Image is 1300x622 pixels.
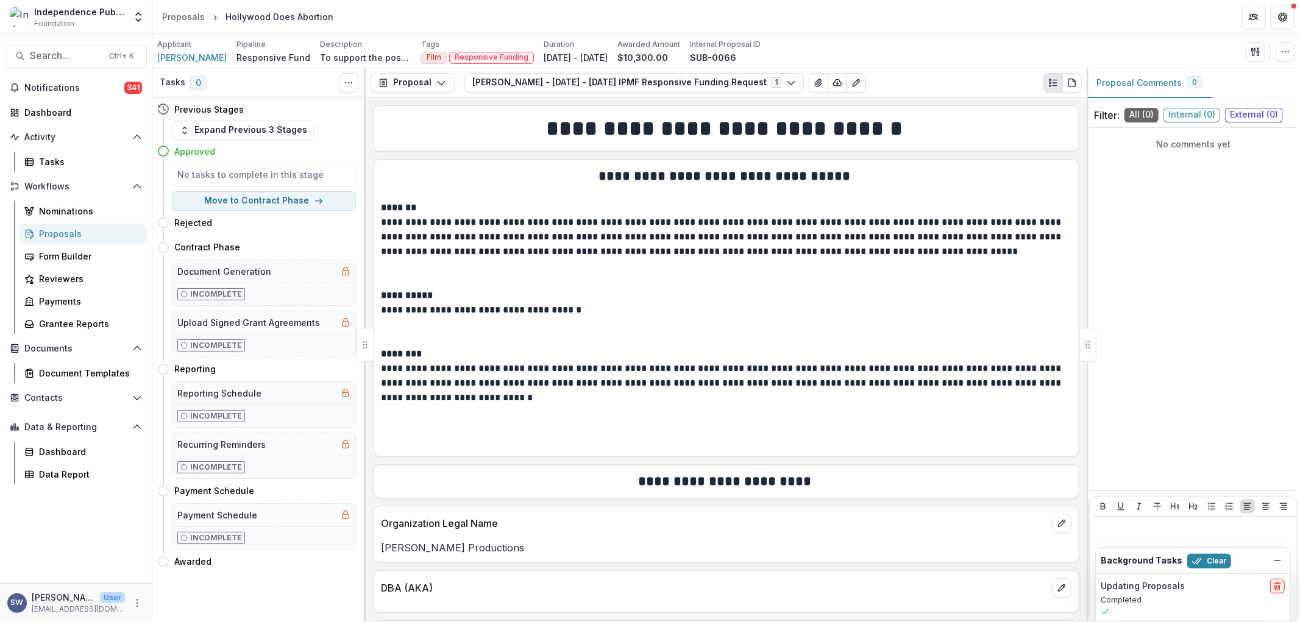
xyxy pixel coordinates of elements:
[1225,108,1283,122] span: External ( 0 )
[107,49,137,63] div: Ctrl + K
[1096,499,1110,514] button: Bold
[1150,499,1165,514] button: Strike
[20,246,147,266] a: Form Builder
[162,10,205,23] div: Proposals
[190,76,207,90] span: 0
[190,289,242,300] p: Incomplete
[177,265,271,278] h5: Document Generation
[544,51,608,64] p: [DATE] - [DATE]
[39,155,137,168] div: Tasks
[1043,73,1063,93] button: Plaintext view
[20,224,147,244] a: Proposals
[39,227,137,240] div: Proposals
[130,596,144,610] button: More
[10,7,29,27] img: Independence Public Media Foundation
[1052,578,1071,598] button: edit
[157,8,338,26] nav: breadcrumb
[177,316,320,329] h5: Upload Signed Grant Agreements
[1259,499,1273,514] button: Align Center
[20,464,147,484] a: Data Report
[130,5,147,29] button: Open entity switcher
[20,314,147,334] a: Grantee Reports
[172,121,315,140] button: Expand Previous 3 Stages
[5,102,147,122] a: Dashboard
[174,555,211,568] h4: Awarded
[24,182,127,192] span: Workflows
[617,51,668,64] p: $10,300.00
[1270,579,1285,593] button: delete
[174,241,240,253] h4: Contract Phase
[20,442,147,462] a: Dashboard
[177,387,261,400] h5: Reporting Schedule
[1101,556,1182,566] h2: Background Tasks
[34,18,74,29] span: Foundation
[190,462,242,473] p: Incomplete
[226,10,333,23] div: Hollywood Does Abortion
[39,468,137,481] div: Data Report
[20,201,147,221] a: Nominations
[100,592,125,603] p: User
[174,484,254,497] h4: Payment Schedule
[421,39,439,50] p: Tags
[124,82,142,94] span: 341
[190,340,242,351] p: Incomplete
[177,168,350,181] h5: No tasks to complete in this stage
[32,591,95,604] p: [PERSON_NAME]
[1163,108,1220,122] span: Internal ( 0 )
[5,339,147,358] button: Open Documents
[157,39,191,50] p: Applicant
[190,411,242,422] p: Incomplete
[1241,5,1266,29] button: Partners
[690,51,736,64] p: SUB-0066
[20,269,147,289] a: Reviewers
[1204,499,1219,514] button: Bullet List
[5,127,147,147] button: Open Activity
[236,39,266,50] p: Pipeline
[1101,595,1285,606] p: Completed
[24,344,127,354] span: Documents
[5,44,147,68] button: Search...
[1276,499,1291,514] button: Align Right
[20,291,147,311] a: Payments
[39,272,137,285] div: Reviewers
[20,363,147,383] a: Document Templates
[174,216,212,229] h4: Rejected
[320,51,411,64] p: To support the post-production costs of "Hollywood Does Abortion."To support the post-production ...
[617,39,680,50] p: Awarded Amount
[39,367,137,380] div: Document Templates
[381,581,1047,595] p: DBA (AKA)
[381,516,1047,531] p: Organization Legal Name
[339,73,358,93] button: Toggle View Cancelled Tasks
[5,417,147,437] button: Open Data & Reporting
[34,5,125,18] div: Independence Public Media Foundation
[1087,68,1212,98] button: Proposal Comments
[39,250,137,263] div: Form Builder
[177,438,266,451] h5: Recurring Reminders
[39,295,137,308] div: Payments
[172,191,356,211] button: Move to Contract Phase
[1101,581,1185,592] h2: Updating Proposals
[5,78,147,97] button: Notifications341
[1186,499,1201,514] button: Heading 2
[1124,108,1159,122] span: All ( 0 )
[1187,554,1231,568] button: Clear
[1271,5,1295,29] button: Get Help
[157,51,227,64] a: [PERSON_NAME]
[464,73,804,93] button: [PERSON_NAME] - [DATE] - [DATE] IPMF Responsive Funding Request1
[1222,499,1237,514] button: Ordered List
[24,422,127,433] span: Data & Reporting
[30,50,102,62] span: Search...
[1114,499,1128,514] button: Underline
[5,177,147,196] button: Open Workflows
[1240,499,1255,514] button: Align Left
[174,145,215,158] h4: Approved
[1094,138,1293,150] p: No comments yet
[1062,73,1082,93] button: PDF view
[1192,78,1197,87] span: 0
[371,73,454,93] button: Proposal
[1168,499,1182,514] button: Heading 1
[1094,108,1120,122] p: Filter:
[39,205,137,217] div: Nominations
[544,39,574,50] p: Duration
